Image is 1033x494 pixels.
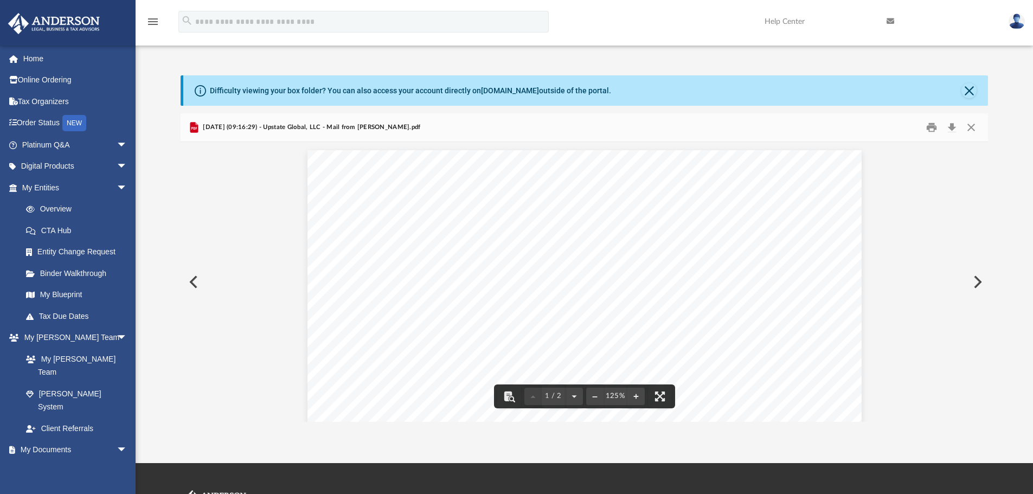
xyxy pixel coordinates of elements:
[627,384,645,408] button: Zoom in
[201,123,421,132] span: [DATE] (09:16:29) - Upstate Global, LLC - Mail from [PERSON_NAME].pdf
[8,91,144,112] a: Tax Organizers
[5,13,103,34] img: Anderson Advisors Platinum Portal
[181,142,989,422] div: File preview
[8,112,144,134] a: Order StatusNEW
[542,393,566,400] span: 1 / 2
[586,384,604,408] button: Zoom out
[181,15,193,27] i: search
[497,384,521,408] button: Toggle findbar
[542,384,566,408] button: 1 / 2
[146,21,159,28] a: menu
[15,198,144,220] a: Overview
[62,115,86,131] div: NEW
[8,439,138,461] a: My Documentsarrow_drop_down
[8,177,144,198] a: My Entitiesarrow_drop_down
[15,284,138,306] a: My Blueprint
[481,86,539,95] a: [DOMAIN_NAME]
[8,69,144,91] a: Online Ordering
[8,48,144,69] a: Home
[117,327,138,349] span: arrow_drop_down
[961,83,977,98] button: Close
[604,393,627,400] div: Current zoom level
[117,134,138,156] span: arrow_drop_down
[961,119,981,136] button: Close
[566,384,583,408] button: Next page
[15,418,138,439] a: Client Referrals
[921,119,942,136] button: Print
[146,15,159,28] i: menu
[942,119,961,136] button: Download
[117,156,138,178] span: arrow_drop_down
[181,267,204,297] button: Previous File
[8,134,144,156] a: Platinum Q&Aarrow_drop_down
[181,142,989,422] div: Document Viewer
[117,177,138,199] span: arrow_drop_down
[8,156,144,177] a: Digital Productsarrow_drop_down
[15,262,144,284] a: Binder Walkthrough
[1009,14,1025,29] img: User Pic
[8,327,138,349] a: My [PERSON_NAME] Teamarrow_drop_down
[210,85,611,97] div: Difficulty viewing your box folder? You can also access your account directly on outside of the p...
[15,348,133,383] a: My [PERSON_NAME] Team
[965,267,989,297] button: Next File
[15,305,144,327] a: Tax Due Dates
[117,439,138,461] span: arrow_drop_down
[15,383,138,418] a: [PERSON_NAME] System
[15,220,144,241] a: CTA Hub
[648,384,672,408] button: Enter fullscreen
[181,113,989,422] div: Preview
[15,241,144,263] a: Entity Change Request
